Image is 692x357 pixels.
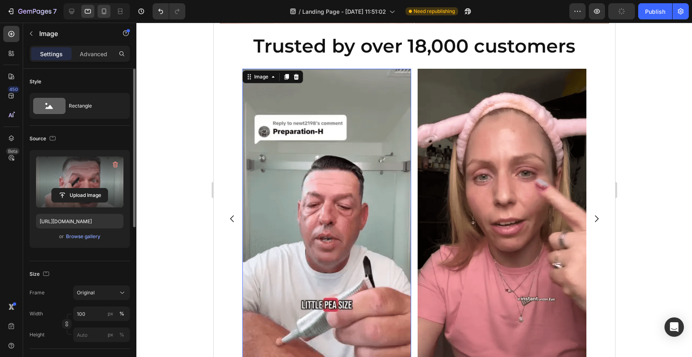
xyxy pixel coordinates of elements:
div: px [108,310,113,317]
button: % [106,309,115,319]
div: % [119,331,124,338]
span: or [59,232,64,241]
input: https://example.com/image.jpg [36,214,123,228]
img: gempages_583879826868274004-8263102b-3424-46ff-bf43-a57f49532b70.webp [29,46,197,346]
span: / [299,7,301,16]
label: Height [30,331,45,338]
iframe: Design area [214,23,615,357]
button: Browse gallery [66,232,101,241]
input: px% [73,306,130,321]
div: Rectangle [69,97,118,115]
span: Landing Page - [DATE] 11:51:02 [302,7,386,16]
div: Size [30,269,51,280]
label: Frame [30,289,45,296]
div: % [119,310,124,317]
p: Image [39,29,108,38]
input: px% [73,327,130,342]
button: Upload Image [51,188,108,203]
button: % [106,330,115,340]
p: 7 [53,6,57,16]
img: gempages_583879826868274004-756a0c8a-903b-4972-961a-84dfbf661d17.webp [204,46,373,346]
div: Beta [6,148,19,154]
button: px [117,309,127,319]
button: Original [73,285,130,300]
p: Advanced [80,50,107,58]
div: 450 [8,86,19,93]
button: px [117,330,127,340]
button: Carousel Next Arrow [371,185,394,207]
div: Browse gallery [66,233,100,240]
div: Publish [645,7,665,16]
div: px [108,331,113,338]
div: Image [39,51,56,58]
label: Width [30,310,43,317]
button: 7 [3,3,60,19]
div: Style [30,78,41,85]
p: Settings [40,50,63,58]
div: Open Intercom Messenger [664,317,684,337]
div: Source [30,133,57,144]
div: Undo/Redo [153,3,185,19]
span: Original [77,289,95,296]
span: Need republishing [414,8,455,15]
button: Publish [638,3,672,19]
